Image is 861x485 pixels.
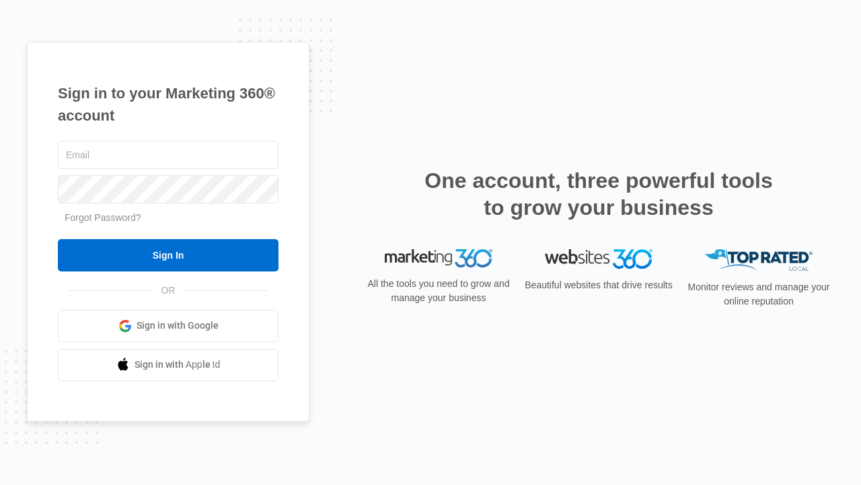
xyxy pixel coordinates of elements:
[65,212,141,223] a: Forgot Password?
[58,310,278,342] a: Sign in with Google
[58,141,278,169] input: Email
[385,249,492,268] img: Marketing 360
[705,249,813,271] img: Top Rated Local
[363,277,514,305] p: All the tools you need to grow and manage your business
[420,167,777,221] h2: One account, three powerful tools to grow your business
[58,349,278,381] a: Sign in with Apple Id
[58,239,278,271] input: Sign In
[137,319,219,333] span: Sign in with Google
[135,358,221,372] span: Sign in with Apple Id
[683,280,834,309] p: Monitor reviews and manage your online reputation
[152,284,185,298] span: OR
[523,278,674,292] p: Beautiful websites that drive results
[58,82,278,127] h1: Sign in to your Marketing 360® account
[545,249,652,269] img: Websites 360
